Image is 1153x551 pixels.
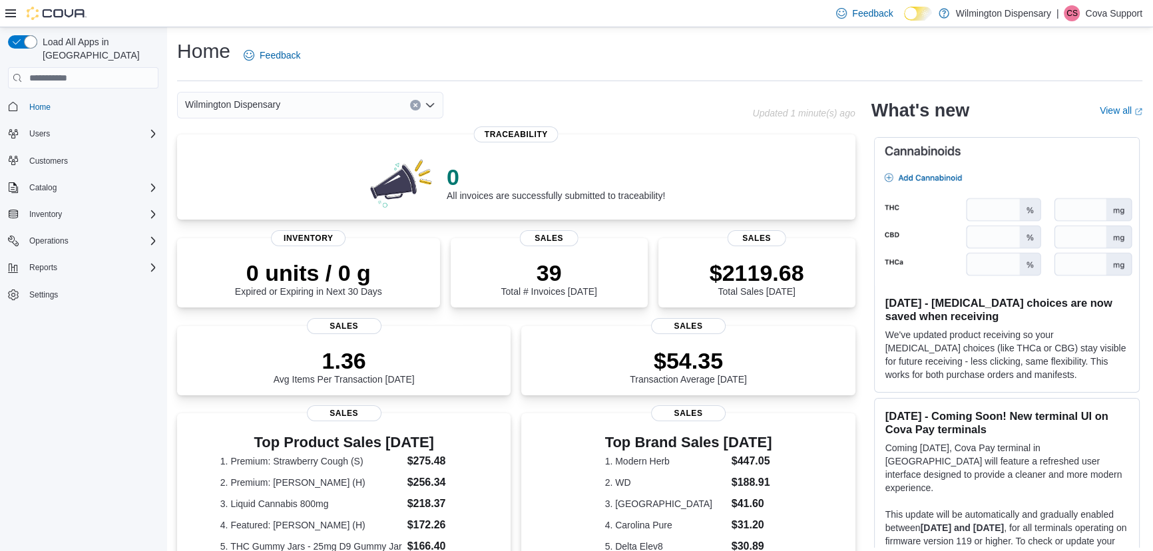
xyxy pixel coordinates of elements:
[24,98,158,114] span: Home
[501,260,596,286] p: 39
[260,49,300,62] span: Feedback
[1066,5,1078,21] span: CS
[29,182,57,193] span: Catalog
[727,230,786,246] span: Sales
[307,318,381,334] span: Sales
[37,35,158,62] span: Load All Apps in [GEOGRAPHIC_DATA]
[852,7,893,20] span: Feedback
[732,517,772,533] dd: $31.20
[407,517,468,533] dd: $172.26
[24,180,62,196] button: Catalog
[956,5,1051,21] p: Wilmington Dispensary
[651,318,726,334] span: Sales
[904,7,932,21] input: Dark Mode
[274,347,415,385] div: Avg Items Per Transaction [DATE]
[235,260,382,297] div: Expired or Expiring in Next 30 Days
[710,260,804,286] p: $2119.68
[220,476,402,489] dt: 2. Premium: [PERSON_NAME] (H)
[3,151,164,170] button: Customers
[24,126,158,142] span: Users
[24,180,158,196] span: Catalog
[871,100,969,121] h2: What's new
[8,91,158,339] nav: Complex example
[3,205,164,224] button: Inventory
[1056,5,1059,21] p: |
[605,435,772,451] h3: Top Brand Sales [DATE]
[605,476,726,489] dt: 2. WD
[29,209,62,220] span: Inventory
[27,7,87,20] img: Cova
[447,164,665,190] p: 0
[605,455,726,468] dt: 1. Modern Herb
[732,453,772,469] dd: $447.05
[407,453,468,469] dd: $275.48
[29,156,68,166] span: Customers
[885,441,1128,494] p: Coming [DATE], Cova Pay terminal in [GEOGRAPHIC_DATA] will feature a refreshed user interface des...
[307,405,381,421] span: Sales
[732,496,772,512] dd: $41.60
[605,518,726,532] dt: 4. Carolina Pure
[220,497,402,510] dt: 3. Liquid Cannabis 800mg
[185,96,280,112] span: Wilmington Dispensary
[885,296,1128,323] h3: [DATE] - [MEDICAL_DATA] choices are now saved when receiving
[1134,108,1142,116] svg: External link
[177,38,230,65] h1: Home
[29,236,69,246] span: Operations
[24,153,73,169] a: Customers
[29,289,58,300] span: Settings
[1085,5,1142,21] p: Cova Support
[519,230,578,246] span: Sales
[29,262,57,273] span: Reports
[24,233,74,249] button: Operations
[3,178,164,197] button: Catalog
[3,232,164,250] button: Operations
[238,42,306,69] a: Feedback
[24,152,158,169] span: Customers
[1064,5,1080,21] div: Cova Support
[274,347,415,374] p: 1.36
[220,455,402,468] dt: 1. Premium: Strawberry Cough (S)
[24,206,158,222] span: Inventory
[24,260,63,275] button: Reports
[220,518,402,532] dt: 4. Featured: [PERSON_NAME] (H)
[605,497,726,510] dt: 3. [GEOGRAPHIC_DATA]
[3,285,164,304] button: Settings
[425,100,435,110] button: Open list of options
[885,328,1128,381] p: We've updated product receiving so your [MEDICAL_DATA] choices (like THCa or CBG) stay visible fo...
[501,260,596,297] div: Total # Invoices [DATE]
[24,126,55,142] button: Users
[24,233,158,249] span: Operations
[921,522,1004,533] strong: [DATE] and [DATE]
[447,164,665,201] div: All invoices are successfully submitted to traceability!
[407,474,468,490] dd: $256.34
[630,347,747,385] div: Transaction Average [DATE]
[732,474,772,490] dd: $188.91
[3,96,164,116] button: Home
[3,258,164,277] button: Reports
[24,206,67,222] button: Inventory
[235,260,382,286] p: 0 units / 0 g
[24,99,56,115] a: Home
[220,435,468,451] h3: Top Product Sales [DATE]
[1100,105,1142,116] a: View allExternal link
[710,260,804,297] div: Total Sales [DATE]
[271,230,346,246] span: Inventory
[24,260,158,275] span: Reports
[367,156,436,209] img: 0
[24,287,63,303] a: Settings
[630,347,747,374] p: $54.35
[24,286,158,303] span: Settings
[474,126,559,142] span: Traceability
[3,124,164,143] button: Users
[651,405,726,421] span: Sales
[407,496,468,512] dd: $218.37
[29,102,51,112] span: Home
[752,108,855,118] p: Updated 1 minute(s) ago
[29,128,50,139] span: Users
[410,100,421,110] button: Clear input
[885,409,1128,436] h3: [DATE] - Coming Soon! New terminal UI on Cova Pay terminals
